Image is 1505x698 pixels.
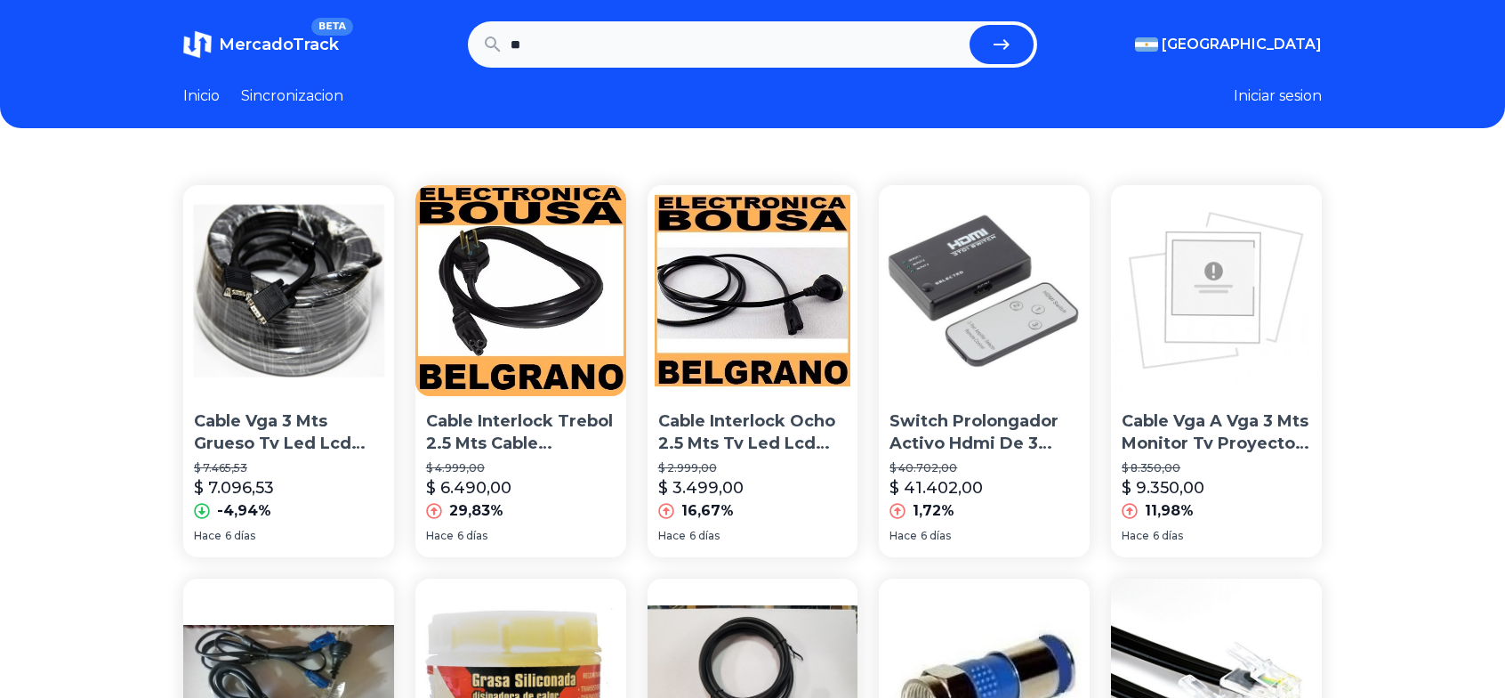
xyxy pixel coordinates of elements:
[689,529,720,543] span: 6 días
[913,500,954,522] p: 1,72%
[194,475,274,500] p: $ 7.096,53
[889,410,1079,455] p: Switch Prolongador Activo Hdmi De 3 Entradas A 1 Salida Hdmi Ideal Para Tv Con 1 Sola Entrada Hdm...
[241,85,343,107] a: Sincronizacion
[183,85,220,107] a: Inicio
[457,529,487,543] span: 6 días
[426,475,511,500] p: $ 6.490,00
[1122,461,1311,475] p: $ 8.350,00
[879,185,1090,557] a: Switch Prolongador Activo Hdmi De 3 Entradas A 1 Salida Hdmi Ideal Para Tv Con 1 Sola Entrada Hdm...
[194,529,221,543] span: Hace
[1122,475,1204,500] p: $ 9.350,00
[1145,500,1194,522] p: 11,98%
[889,461,1079,475] p: $ 40.702,00
[1122,529,1149,543] span: Hace
[921,529,951,543] span: 6 días
[194,461,383,475] p: $ 7.465,53
[1111,185,1322,557] a: Cable Vga A Vga 3 Mts Monitor Tv Proyector Macho LargoCable Vga A Vga 3 Mts Monitor Tv Proyector ...
[183,185,394,557] a: Cable Vga 3 Mts Grueso Tv Led Lcd Proyector Compu Pc 1° HtecCable Vga 3 Mts Grueso Tv Led Lcd Pro...
[648,185,858,557] a: Cable Interlock Ocho 2.5 Mts Tv Led Lcd Cargadores Pc Cable Interlock Ocho 2.5 Mts Tv Led Lcd Car...
[1135,34,1322,55] button: [GEOGRAPHIC_DATA]
[426,529,454,543] span: Hace
[1135,37,1158,52] img: Argentina
[183,30,339,59] a: MercadoTrackBETA
[1153,529,1183,543] span: 6 días
[658,529,686,543] span: Hace
[658,475,744,500] p: $ 3.499,00
[1162,34,1322,55] span: [GEOGRAPHIC_DATA]
[194,410,383,455] p: Cable Vga 3 Mts Grueso Tv Led Lcd Proyector Compu Pc 1° Htec
[219,35,339,54] span: MercadoTrack
[1234,85,1322,107] button: Iniciar sesion
[217,500,271,522] p: -4,94%
[889,475,983,500] p: $ 41.402,00
[225,529,255,543] span: 6 días
[426,410,616,455] p: Cable Interlock Trebol 2.5 Mts Cable [PERSON_NAME] Tv Led Lcd Pc
[1122,410,1311,455] p: Cable Vga A Vga 3 Mts Monitor Tv Proyector [GEOGRAPHIC_DATA]
[183,185,394,396] img: Cable Vga 3 Mts Grueso Tv Led Lcd Proyector Compu Pc 1° Htec
[658,461,848,475] p: $ 2.999,00
[658,410,848,455] p: Cable Interlock Ocho 2.5 Mts Tv Led Lcd Cargadores Pc
[889,529,917,543] span: Hace
[415,185,626,396] img: Cable Interlock Trebol 2.5 Mts Cable Mickey Tv Led Lcd Pc
[415,185,626,557] a: Cable Interlock Trebol 2.5 Mts Cable Mickey Tv Led Lcd Pc Cable Interlock Trebol 2.5 Mts Cable [P...
[183,30,212,59] img: MercadoTrack
[681,500,734,522] p: 16,67%
[879,185,1090,396] img: Switch Prolongador Activo Hdmi De 3 Entradas A 1 Salida Hdmi Ideal Para Tv Con 1 Sola Entrada Hdm...
[1111,185,1322,396] img: Cable Vga A Vga 3 Mts Monitor Tv Proyector Macho Largo
[648,185,858,396] img: Cable Interlock Ocho 2.5 Mts Tv Led Lcd Cargadores Pc
[426,461,616,475] p: $ 4.999,00
[449,500,503,522] p: 29,83%
[311,18,353,36] span: BETA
